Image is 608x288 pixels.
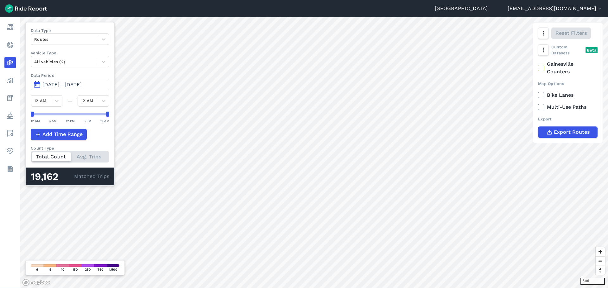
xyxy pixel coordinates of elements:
a: Heatmaps [4,57,16,68]
div: Matched Trips [26,168,114,185]
label: Gainesville Counters [538,60,598,76]
div: — [62,97,78,105]
span: Reset Filters [555,29,587,37]
button: Zoom out [596,256,605,266]
div: Map Options [538,81,598,87]
label: Bike Lanes [538,91,598,99]
span: Export Routes [554,128,590,136]
button: Reset Filters [551,28,591,39]
label: Multi-Use Paths [538,103,598,111]
div: 12 PM [66,118,75,124]
button: [EMAIL_ADDRESS][DOMAIN_NAME] [508,5,603,12]
img: Ride Report [5,4,47,13]
a: Health [4,145,16,157]
a: Analyze [4,75,16,86]
a: Policy [4,110,16,121]
div: 12 AM [31,118,40,124]
div: Beta [586,47,598,53]
button: [DATE]—[DATE] [31,79,109,90]
span: Add Time Range [42,131,83,138]
button: Zoom in [596,247,605,256]
a: [GEOGRAPHIC_DATA] [435,5,488,12]
a: Realtime [4,39,16,51]
a: Report [4,21,16,33]
div: 12 AM [100,118,109,124]
div: 19,162 [31,173,74,181]
a: Datasets [4,163,16,175]
button: Reset bearing to north [596,266,605,275]
a: Fees [4,92,16,104]
div: Count Type [31,145,109,151]
div: 3 mi [580,278,605,285]
div: 6 AM [49,118,57,124]
div: Export [538,116,598,122]
div: Custom Datasets [538,44,598,56]
label: Vehicle Type [31,50,109,56]
button: Add Time Range [31,129,87,140]
span: [DATE]—[DATE] [42,82,82,88]
label: Data Type [31,28,109,34]
a: Areas [4,128,16,139]
canvas: Map [20,17,608,288]
button: Export Routes [538,126,598,138]
div: 6 PM [84,118,91,124]
label: Data Period [31,72,109,78]
a: Mapbox logo [22,279,50,286]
